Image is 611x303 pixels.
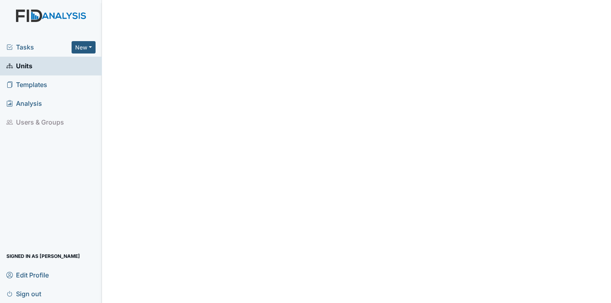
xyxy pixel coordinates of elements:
[6,79,47,91] span: Templates
[6,60,32,72] span: Units
[6,269,49,281] span: Edit Profile
[6,42,72,52] a: Tasks
[72,41,96,53] button: New
[6,287,41,300] span: Sign out
[6,250,80,262] span: Signed in as [PERSON_NAME]
[6,97,42,110] span: Analysis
